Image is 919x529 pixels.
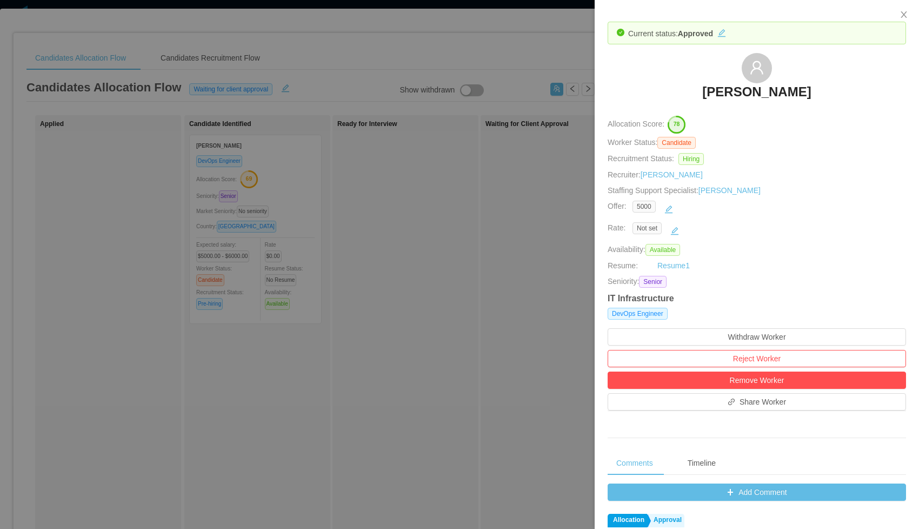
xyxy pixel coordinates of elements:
div: Timeline [679,451,724,475]
h3: [PERSON_NAME] [702,83,811,101]
span: Allocation Score: [608,120,664,129]
a: [PERSON_NAME] [698,186,761,195]
button: icon: plusAdd Comment [608,484,906,501]
span: Candidate [657,137,696,149]
button: icon: linkShare Worker [608,393,906,411]
span: 5000 [632,201,656,213]
span: Current status: [628,29,678,38]
a: Allocation [608,514,647,527]
button: icon: edit [660,201,677,218]
span: DevOps Engineer [608,308,668,320]
button: 78 [664,115,686,133]
span: Seniority: [608,276,639,288]
a: Resume1 [657,260,690,272]
i: icon: check-circle [617,29,624,36]
span: Recruiter: [608,170,703,179]
strong: IT Infrastructure [608,294,674,303]
text: 78 [674,121,680,128]
a: Approval [648,514,684,527]
i: icon: user [749,60,764,75]
span: Recruitment Status: [608,154,674,163]
span: Hiring [678,153,704,165]
a: [PERSON_NAME] [641,170,703,179]
span: Available [645,244,680,256]
span: Not set [632,222,662,234]
button: icon: edit [713,27,730,37]
span: Senior [639,276,667,288]
a: [PERSON_NAME] [702,83,811,107]
span: Resume: [608,261,638,270]
span: Staffing Support Specialist: [608,186,761,195]
button: Withdraw Worker [608,328,906,346]
strong: Approved [678,29,713,38]
div: Comments [608,451,662,475]
i: icon: close [900,10,908,19]
button: Reject Worker [608,350,906,367]
span: Worker Status: [608,138,657,147]
button: Remove Worker [608,372,906,389]
button: icon: edit [666,222,683,240]
span: Availability: [608,245,684,254]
